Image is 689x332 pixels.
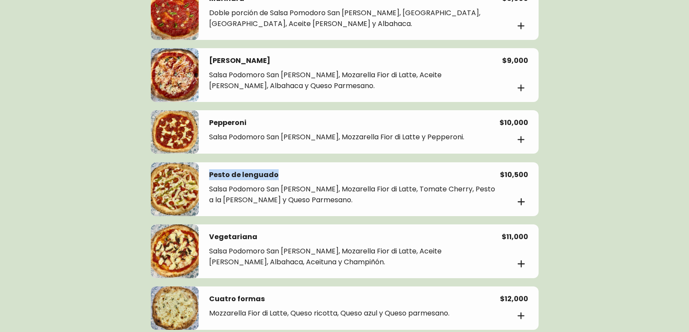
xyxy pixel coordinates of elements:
font: 11,000 [506,232,528,242]
font: $ [500,294,505,304]
font: $ [499,118,504,128]
button: Añadir al carrito [514,195,528,208]
font: $ [502,56,507,66]
font: 10,000 [504,118,528,128]
font: $ [502,232,506,242]
font: Mozzarella Fior di Latte, Queso ricotta, Queso azul y Queso parmesano. [209,308,449,318]
font: Salsa Podomoro San [PERSON_NAME], Mozarella Fior di Latte, Aceite [PERSON_NAME], Albahaca y Queso... [209,70,442,91]
font: 12,000 [505,294,528,304]
font: Salsa Podomoro San [PERSON_NAME], Mozzarella Fior di Latte y Pepperoni. [209,132,464,142]
font: Vegetariana [209,232,257,242]
font: 10,500 [505,170,528,180]
button: Añadir al carrito [514,19,528,33]
button: Añadir al carrito [514,133,528,146]
font: Salsa Podomoro San [PERSON_NAME], Mozarella Fior di Latte, Aceite [PERSON_NAME], Albahaca, Aceitu... [209,246,442,267]
font: Cuatro formas [209,294,265,304]
font: Pesto de lenguado [209,170,279,180]
font: Salsa Podomoro San [PERSON_NAME], Mozarella Fior di Latte, Tomate Cherry, Pesto a la [PERSON_NAME... [209,184,495,205]
font: Doble porción de Salsa Pomodoro San [PERSON_NAME], [GEOGRAPHIC_DATA], [GEOGRAPHIC_DATA], Aceite [... [209,8,480,29]
font: Pepperoni [209,118,246,128]
button: Añadir al carrito [514,309,528,322]
button: Añadir al carrito [514,257,528,270]
button: Añadir al carrito [514,81,528,95]
font: [PERSON_NAME] [209,56,270,66]
font: 9,000 [507,56,528,66]
font: $ [500,170,505,180]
